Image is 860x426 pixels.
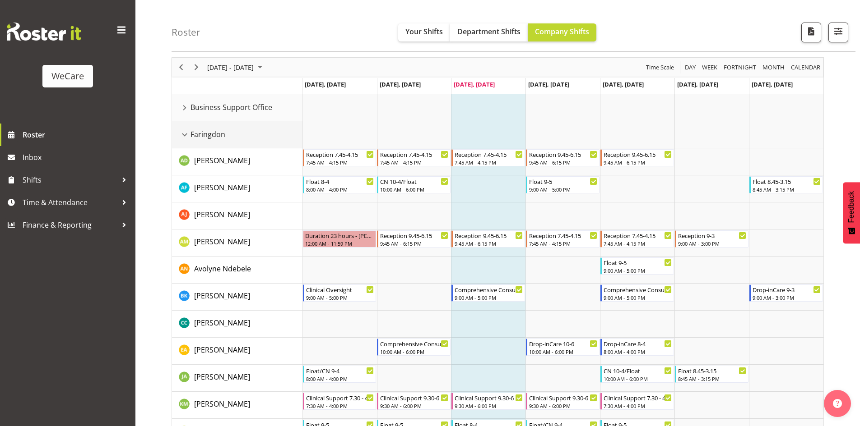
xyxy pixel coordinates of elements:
[172,175,302,202] td: Alex Ferguson resource
[604,258,672,267] div: Float 9-5
[529,348,597,355] div: 10:00 AM - 6:00 PM
[526,339,600,356] div: Ena Advincula"s event - Drop-inCare 10-6 Begin From Thursday, September 11, 2025 at 10:00:00 AM G...
[600,284,674,302] div: Brian Ko"s event - Comprehensive Consult 9-5 Begin From Friday, September 12, 2025 at 9:00:00 AM ...
[306,285,374,294] div: Clinical Oversight
[172,311,302,338] td: Charlotte Courtney resource
[398,23,450,41] button: Your Shifts
[753,294,821,301] div: 9:00 AM - 3:00 PM
[604,366,672,375] div: CN 10-4/Float
[722,62,758,73] button: Fortnight
[194,155,250,166] a: [PERSON_NAME]
[455,393,523,402] div: Clinical Support 9.30-6
[194,236,250,247] a: [PERSON_NAME]
[801,23,821,42] button: Download a PDF of the roster according to the set date range.
[828,23,848,42] button: Filter Shifts
[194,237,250,247] span: [PERSON_NAME]
[454,80,495,88] span: [DATE], [DATE]
[380,402,448,409] div: 9:30 AM - 6:00 PM
[684,62,697,73] span: Day
[172,94,302,121] td: Business Support Office resource
[172,338,302,365] td: Ena Advincula resource
[753,186,821,193] div: 8:45 AM - 3:15 PM
[303,149,377,166] div: Aleea Devenport"s event - Reception 7.45-4.15 Begin From Monday, September 8, 2025 at 7:45:00 AM ...
[457,27,521,37] span: Department Shifts
[306,159,374,166] div: 7:45 AM - 4:15 PM
[762,62,786,73] span: Month
[194,399,250,409] span: [PERSON_NAME]
[306,150,374,159] div: Reception 7.45-4.15
[377,176,451,193] div: Alex Ferguson"s event - CN 10-4/Float Begin From Tuesday, September 9, 2025 at 10:00:00 AM GMT+12...
[604,375,672,382] div: 10:00 AM - 6:00 PM
[380,393,448,402] div: Clinical Support 9.30-6
[380,348,448,355] div: 10:00 AM - 6:00 PM
[749,284,823,302] div: Brian Ko"s event - Drop-inCare 9-3 Begin From Sunday, September 14, 2025 at 9:00:00 AM GMT+12:00 ...
[678,366,746,375] div: Float 8.45-3.15
[645,62,675,73] span: Time Scale
[526,176,600,193] div: Alex Ferguson"s event - Float 9-5 Begin From Thursday, September 11, 2025 at 9:00:00 AM GMT+12:00...
[23,151,131,164] span: Inbox
[847,191,855,223] span: Feedback
[600,339,674,356] div: Ena Advincula"s event - Drop-inCare 8-4 Begin From Friday, September 12, 2025 at 8:00:00 AM GMT+1...
[305,240,374,247] div: 12:00 AM - 11:59 PM
[189,58,204,77] div: Next
[528,80,569,88] span: [DATE], [DATE]
[535,27,589,37] span: Company Shifts
[529,402,597,409] div: 9:30 AM - 6:00 PM
[305,80,346,88] span: [DATE], [DATE]
[645,62,676,73] button: Time Scale
[600,230,674,247] div: Antonia Mao"s event - Reception 7.45-4.15 Begin From Friday, September 12, 2025 at 7:45:00 AM GMT...
[600,257,674,275] div: Avolyne Ndebele"s event - Float 9-5 Begin From Friday, September 12, 2025 at 9:00:00 AM GMT+12:00...
[600,366,674,383] div: Jane Arps"s event - CN 10-4/Float Begin From Friday, September 12, 2025 at 10:00:00 AM GMT+12:00 ...
[529,231,597,240] div: Reception 7.45-4.15
[701,62,718,73] span: Week
[191,62,203,73] button: Next
[683,62,697,73] button: Timeline Day
[206,62,255,73] span: [DATE] - [DATE]
[51,69,84,83] div: WeCare
[175,62,187,73] button: Previous
[529,393,597,402] div: Clinical Support 9.30-6
[23,196,117,209] span: Time & Attendance
[790,62,822,73] button: Month
[451,149,525,166] div: Aleea Devenport"s event - Reception 7.45-4.15 Begin From Wednesday, September 10, 2025 at 7:45:00...
[194,182,250,193] a: [PERSON_NAME]
[675,366,748,383] div: Jane Arps"s event - Float 8.45-3.15 Begin From Saturday, September 13, 2025 at 8:45:00 AM GMT+12:...
[526,230,600,247] div: Antonia Mao"s event - Reception 7.45-4.15 Begin From Thursday, September 11, 2025 at 7:45:00 AM G...
[451,230,525,247] div: Antonia Mao"s event - Reception 9.45-6.15 Begin From Wednesday, September 10, 2025 at 9:45:00 AM ...
[380,150,448,159] div: Reception 7.45-4.15
[675,230,748,247] div: Antonia Mao"s event - Reception 9-3 Begin From Saturday, September 13, 2025 at 9:00:00 AM GMT+12:...
[172,284,302,311] td: Brian Ko resource
[303,230,377,247] div: Antonia Mao"s event - Duration 23 hours - Antonia Mao Begin From Monday, September 8, 2025 at 12:...
[723,62,757,73] span: Fortnight
[604,348,672,355] div: 8:00 AM - 4:00 PM
[377,149,451,166] div: Aleea Devenport"s event - Reception 7.45-4.15 Begin From Tuesday, September 9, 2025 at 7:45:00 AM...
[380,159,448,166] div: 7:45 AM - 4:15 PM
[306,294,374,301] div: 9:00 AM - 5:00 PM
[194,344,250,355] a: [PERSON_NAME]
[380,186,448,193] div: 10:00 AM - 6:00 PM
[529,339,597,348] div: Drop-inCare 10-6
[761,62,786,73] button: Timeline Month
[191,129,225,140] span: Faringdon
[701,62,719,73] button: Timeline Week
[526,149,600,166] div: Aleea Devenport"s event - Reception 9.45-6.15 Begin From Thursday, September 11, 2025 at 9:45:00 ...
[604,339,672,348] div: Drop-inCare 8-4
[455,231,523,240] div: Reception 9.45-6.15
[455,294,523,301] div: 9:00 AM - 5:00 PM
[303,176,377,193] div: Alex Ferguson"s event - Float 8-4 Begin From Monday, September 8, 2025 at 8:00:00 AM GMT+12:00 En...
[455,285,523,294] div: Comprehensive Consult 9-5
[678,231,746,240] div: Reception 9-3
[529,186,597,193] div: 9:00 AM - 5:00 PM
[377,393,451,410] div: Kishendri Moodley"s event - Clinical Support 9.30-6 Begin From Tuesday, September 9, 2025 at 9:30...
[172,229,302,257] td: Antonia Mao resource
[380,240,448,247] div: 9:45 AM - 6:15 PM
[380,80,421,88] span: [DATE], [DATE]
[843,182,860,243] button: Feedback - Show survey
[451,284,525,302] div: Brian Ko"s event - Comprehensive Consult 9-5 Begin From Wednesday, September 10, 2025 at 9:00:00 ...
[529,150,597,159] div: Reception 9.45-6.15
[377,230,451,247] div: Antonia Mao"s event - Reception 9.45-6.15 Begin From Tuesday, September 9, 2025 at 9:45:00 AM GMT...
[306,402,374,409] div: 7:30 AM - 4:00 PM
[306,177,374,186] div: Float 8-4
[678,240,746,247] div: 9:00 AM - 3:00 PM
[303,366,377,383] div: Jane Arps"s event - Float/CN 9-4 Begin From Monday, September 8, 2025 at 8:00:00 AM GMT+12:00 End...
